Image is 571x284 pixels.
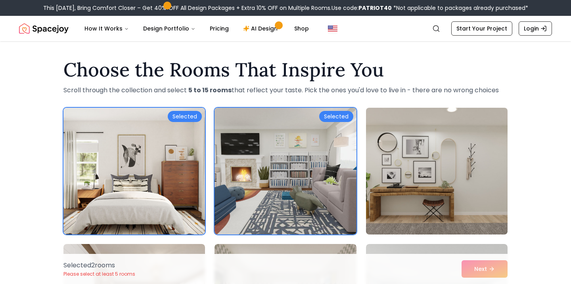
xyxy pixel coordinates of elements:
div: This [DATE], Bring Comfort Closer – Get 40% OFF All Design Packages + Extra 10% OFF on Multiple R... [43,4,528,12]
nav: Main [78,21,315,36]
img: Room room-2 [215,108,356,234]
img: United States [328,24,337,33]
h1: Choose the Rooms That Inspire You [63,60,508,79]
span: Use code: [331,4,392,12]
p: Scroll through the collection and select that reflect your taste. Pick the ones you'd love to liv... [63,86,508,95]
a: Start Your Project [451,21,512,36]
div: Selected [168,111,202,122]
a: AI Design [237,21,286,36]
span: *Not applicable to packages already purchased* [392,4,528,12]
div: Selected [319,111,353,122]
p: Please select at least 5 rooms [63,271,135,277]
img: Spacejoy Logo [19,21,69,36]
button: How It Works [78,21,135,36]
a: Shop [288,21,315,36]
a: Spacejoy [19,21,69,36]
strong: 5 to 15 rooms [188,86,232,95]
img: Room room-1 [63,108,205,234]
b: PATRIOT40 [358,4,392,12]
a: Pricing [203,21,235,36]
nav: Global [19,16,552,41]
button: Design Portfolio [137,21,202,36]
a: Login [519,21,552,36]
img: Room room-3 [362,105,511,238]
p: Selected 2 room s [63,261,135,270]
